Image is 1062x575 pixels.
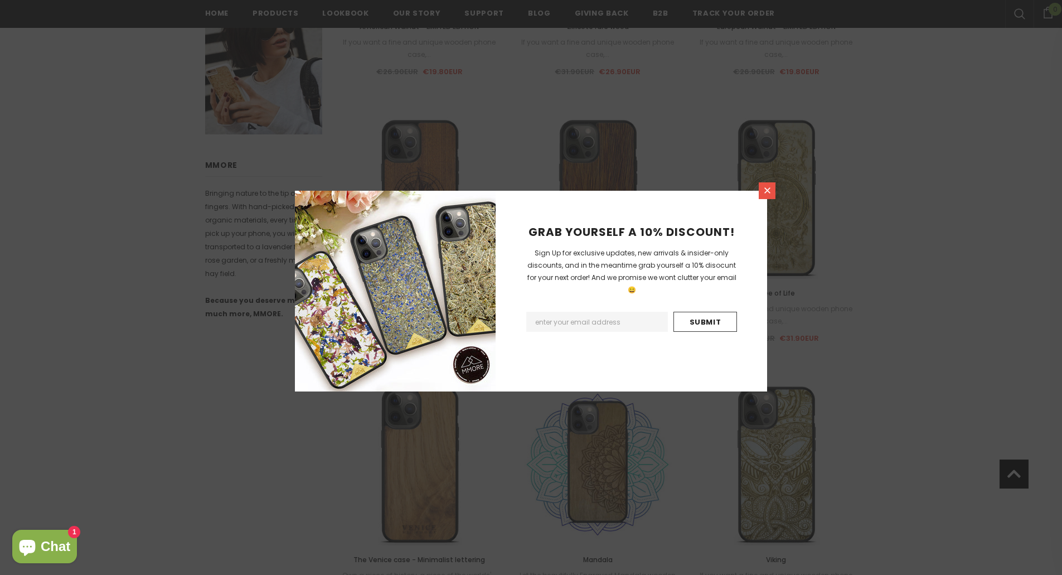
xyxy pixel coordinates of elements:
[9,530,80,566] inbox-online-store-chat: Shopify online store chat
[528,224,735,240] span: GRAB YOURSELF A 10% DISCOUNT!
[527,248,736,294] span: Sign Up for exclusive updates, new arrivals & insider-only discounts, and in the meantime grab yo...
[673,312,737,332] input: Submit
[526,312,668,332] input: Email Address
[759,182,775,199] a: Close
